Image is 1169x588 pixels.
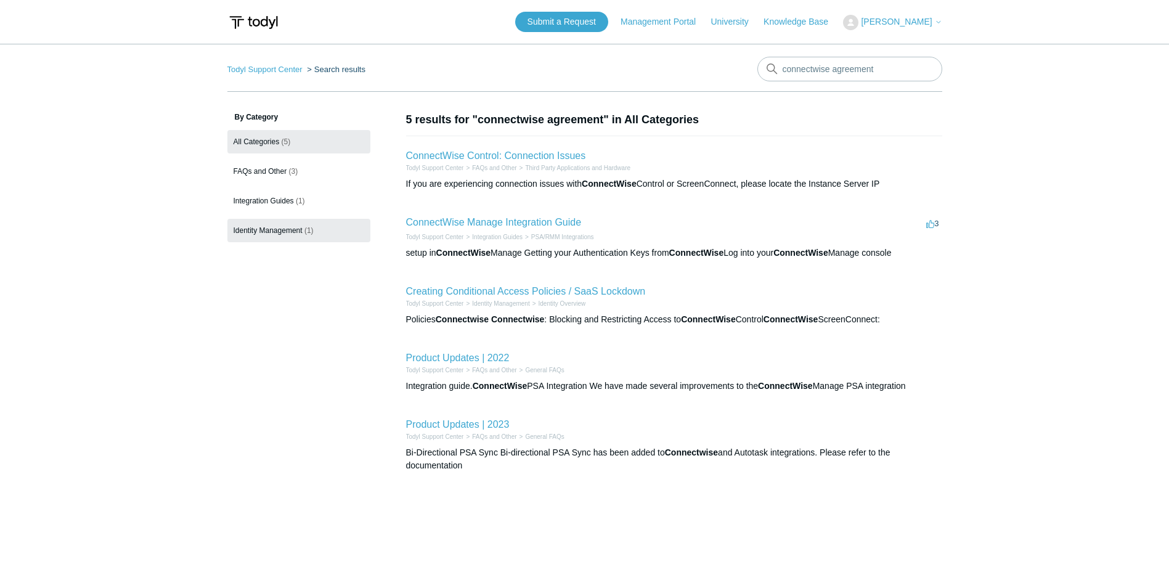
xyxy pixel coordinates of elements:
a: Todyl Support Center [406,165,464,171]
a: Submit a Request [515,12,608,32]
li: General FAQs [517,432,564,441]
a: Todyl Support Center [227,65,303,74]
li: FAQs and Other [463,432,516,441]
li: Identity Overview [530,299,586,308]
em: ConnectWise [758,381,813,391]
a: Management Portal [621,15,708,28]
em: ConnectWise [582,179,637,189]
li: Todyl Support Center [406,432,464,441]
a: University [711,15,760,28]
em: ConnectWise [436,248,491,258]
a: FAQs and Other (3) [227,160,370,183]
span: (5) [282,137,291,146]
a: All Categories (5) [227,130,370,153]
li: PSA/RMM Integrations [523,232,594,242]
a: Integration Guides (1) [227,189,370,213]
a: FAQs and Other [472,165,516,171]
a: Identity Management [472,300,529,307]
div: setup in Manage Getting your Authentication Keys from Log into your Manage console [406,247,942,259]
div: If you are experiencing connection issues with Control or ScreenConnect, please locate the Instan... [406,178,942,190]
span: FAQs and Other [234,167,287,176]
em: ConnectWise [764,314,818,324]
em: ConnectWise [669,248,724,258]
div: Integration guide. PSA Integration We have made several improvements to the Manage PSA integration [406,380,942,393]
em: Connectwise [665,447,718,457]
h1: 5 results for "connectwise agreement" in All Categories [406,112,942,128]
span: [PERSON_NAME] [861,17,932,27]
li: Search results [304,65,365,74]
input: Search [757,57,942,81]
span: All Categories [234,137,280,146]
a: FAQs and Other [472,367,516,374]
a: PSA/RMM Integrations [531,234,594,240]
li: Integration Guides [463,232,523,242]
a: Third Party Applications and Hardware [525,165,630,171]
li: Identity Management [463,299,529,308]
a: Creating Conditional Access Policies / SaaS Lockdown [406,286,646,296]
a: ConnectWise Control: Connection Issues [406,150,586,161]
a: Identity Management (1) [227,219,370,242]
a: FAQs and Other [472,433,516,440]
a: Todyl Support Center [406,367,464,374]
li: FAQs and Other [463,365,516,375]
button: [PERSON_NAME] [843,15,942,30]
li: FAQs and Other [463,163,516,173]
img: Todyl Support Center Help Center home page [227,11,280,34]
a: General FAQs [525,367,564,374]
em: Connectwise [436,314,489,324]
span: Identity Management [234,226,303,235]
em: ConnectWise [473,381,527,391]
a: Product Updates | 2023 [406,419,510,430]
span: (1) [304,226,314,235]
span: 3 [926,219,939,228]
span: Integration Guides [234,197,294,205]
li: Todyl Support Center [406,232,464,242]
a: Product Updates | 2022 [406,353,510,363]
h3: By Category [227,112,370,123]
li: Todyl Support Center [406,365,464,375]
li: Third Party Applications and Hardware [517,163,630,173]
a: Identity Overview [539,300,586,307]
li: Todyl Support Center [406,163,464,173]
a: Integration Guides [472,234,523,240]
li: Todyl Support Center [227,65,305,74]
span: (1) [296,197,305,205]
a: General FAQs [525,433,564,440]
a: Todyl Support Center [406,234,464,240]
em: ConnectWise [773,248,828,258]
a: ConnectWise Manage Integration Guide [406,217,582,227]
li: Todyl Support Center [406,299,464,308]
em: ConnectWise [681,314,736,324]
a: Todyl Support Center [406,300,464,307]
a: Todyl Support Center [406,433,464,440]
div: Policies : Blocking and Restricting Access to Control ScreenConnect: [406,313,942,326]
li: General FAQs [517,365,564,375]
span: (3) [289,167,298,176]
a: Knowledge Base [764,15,841,28]
em: Connectwise [491,314,544,324]
div: Bi-Directional PSA Sync Bi-directional PSA Sync has been added to and Autotask integrations. Plea... [406,446,942,472]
